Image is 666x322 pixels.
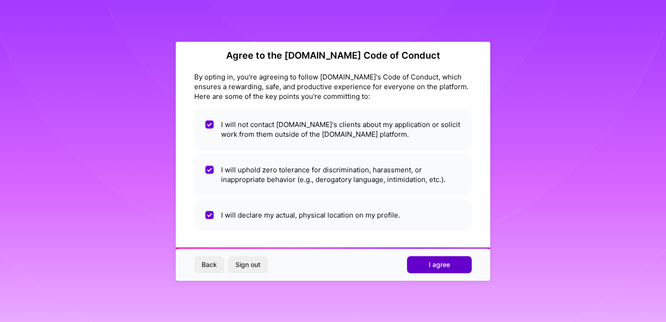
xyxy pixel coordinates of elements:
li: I will not contact [DOMAIN_NAME]'s clients about my application or solicit work from them outside... [194,108,472,150]
button: I agree [407,256,472,273]
span: Back [202,260,217,269]
button: Sign out [228,256,268,273]
span: Sign out [235,260,260,269]
li: I will uphold zero tolerance for discrimination, harassment, or inappropriate behavior (e.g., der... [194,153,472,195]
div: By opting in, you're agreeing to follow [DOMAIN_NAME]'s Code of Conduct, which ensures a rewardin... [194,72,472,101]
li: I will declare my actual, physical location on my profile. [194,199,472,231]
button: Back [194,256,224,273]
span: I agree [429,260,450,269]
h2: Agree to the [DOMAIN_NAME] Code of Conduct [194,49,472,61]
